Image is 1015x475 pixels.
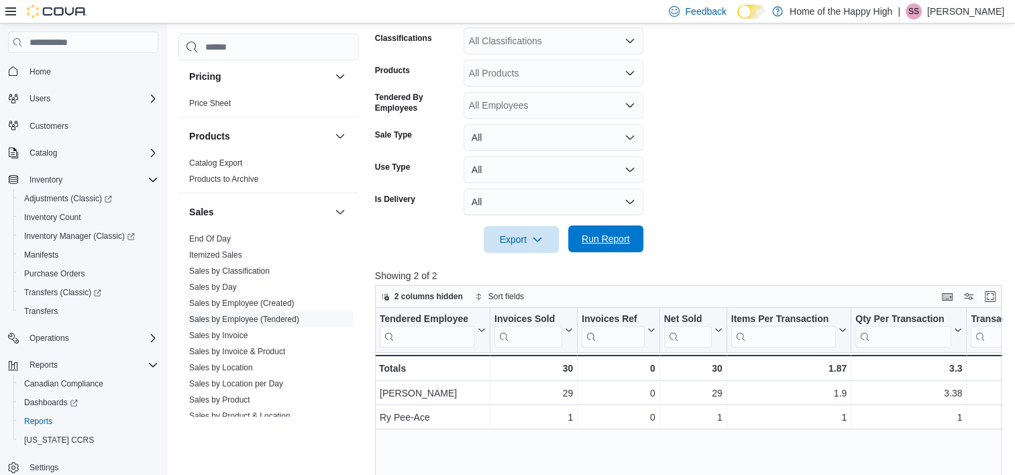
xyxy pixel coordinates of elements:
a: Sales by Employee (Tendered) [189,315,299,324]
span: Reports [24,416,52,427]
a: Canadian Compliance [19,376,109,392]
div: Products [178,155,359,193]
span: Purchase Orders [19,266,158,282]
span: Inventory [24,172,158,188]
button: Inventory Count [13,208,164,227]
a: Sales by Invoice [189,331,248,340]
div: 1 [855,410,962,426]
h3: Sales [189,205,214,219]
span: Inventory Count [19,209,158,225]
button: Reports [24,357,63,373]
div: Invoices Ref [582,313,644,326]
a: Products to Archive [189,174,258,184]
div: 1.87 [731,360,847,376]
div: 3.38 [855,386,962,402]
span: Adjustments (Classic) [24,193,112,204]
span: Customers [24,117,158,134]
span: Sort fields [488,291,524,302]
div: Net Sold [663,313,711,348]
span: Washington CCRS [19,432,158,448]
button: Open list of options [625,36,635,46]
span: Reports [30,360,58,370]
button: Sort fields [470,288,529,305]
button: Open list of options [625,68,635,78]
button: All [464,189,643,215]
span: Sales by Classification [189,266,270,276]
div: 1 [664,410,723,426]
div: 0 [582,386,655,402]
button: Products [332,128,348,144]
span: Users [30,93,50,104]
span: End Of Day [189,233,231,244]
div: 29 [664,386,723,402]
button: Reports [3,356,164,374]
button: Sales [332,204,348,220]
label: Sale Type [375,129,412,140]
button: Items Per Transaction [731,313,847,348]
a: Adjustments (Classic) [13,189,164,208]
span: Sales by Employee (Tendered) [189,314,299,325]
span: Sales by Invoice & Product [189,346,285,357]
p: | [898,3,900,19]
a: Dashboards [13,393,164,412]
button: Operations [24,330,74,346]
a: Sales by Day [189,282,237,292]
div: 1 [494,410,573,426]
span: Adjustments (Classic) [19,191,158,207]
button: Canadian Compliance [13,374,164,393]
span: Inventory Count [24,212,81,223]
span: Catalog [24,145,158,161]
a: Sales by Invoice & Product [189,347,285,356]
div: Net Sold [663,313,711,326]
button: Qty Per Transaction [855,313,962,348]
span: Sales by Location per Day [189,378,283,389]
span: Home [30,66,51,77]
div: Ry Pee-Ace [380,410,486,426]
button: Catalog [3,144,164,162]
div: Items Per Transaction [731,313,836,348]
span: Dashboards [19,394,158,411]
span: Sales by Invoice [189,330,248,341]
div: Qty Per Transaction [855,313,951,326]
button: Home [3,61,164,81]
div: 1.9 [731,386,847,402]
button: Enter fullscreen [982,288,998,305]
input: Dark Mode [737,5,765,19]
div: Items Per Transaction [731,313,836,326]
span: Catalog [30,148,57,158]
button: Transfers [13,302,164,321]
button: Users [24,91,56,107]
span: Catalog Export [189,158,242,168]
button: All [464,156,643,183]
label: Tendered By Employees [375,92,458,113]
button: Sales [189,205,329,219]
span: Operations [24,330,158,346]
div: 30 [663,360,722,376]
div: 1 [731,410,847,426]
a: Manifests [19,247,64,263]
span: Settings [30,462,58,473]
button: Invoices Ref [582,313,655,348]
a: Dashboards [19,394,83,411]
a: Transfers (Classic) [19,284,107,301]
span: Sales by Product [189,394,250,405]
a: Sales by Product & Location [189,411,290,421]
span: Inventory Manager (Classic) [24,231,135,242]
div: Sales [178,231,359,462]
button: Keyboard shortcuts [939,288,955,305]
span: Transfers (Classic) [19,284,158,301]
button: All [464,124,643,151]
span: Transfers [24,306,58,317]
a: Adjustments (Classic) [19,191,117,207]
span: Transfers [19,303,158,319]
span: Users [24,91,158,107]
div: 29 [494,386,573,402]
div: 3.3 [855,360,962,376]
button: Products [189,129,329,143]
a: Itemized Sales [189,250,242,260]
span: Manifests [19,247,158,263]
label: Use Type [375,162,410,172]
a: Home [24,64,56,80]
